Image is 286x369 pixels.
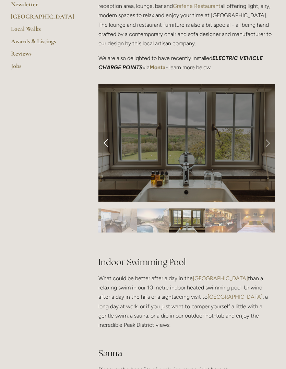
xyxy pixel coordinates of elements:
[173,3,221,9] a: Grafene Restaurant
[98,132,114,153] a: Previous Slide
[207,294,263,300] a: [GEOGRAPHIC_DATA]
[11,62,76,74] a: Jobs
[98,274,275,339] p: What could be better after a day in the than a relaxing swim in our 10 metre indoor heated swimmi...
[193,275,248,282] a: [GEOGRAPHIC_DATA]
[11,37,76,50] a: Awards & Listings
[101,209,137,233] img: Slide 7
[169,209,205,233] img: Slide 9
[260,132,275,153] a: Next Slide
[11,25,76,37] a: Local Walks
[237,209,273,233] img: Slide 11
[98,244,275,268] h2: Indoor Swimming Pool
[205,209,237,233] img: Slide 10
[98,347,275,359] h2: Sauna
[11,0,76,13] a: Newsletter
[11,50,76,62] a: Reviews
[11,13,76,25] a: [GEOGRAPHIC_DATA]
[98,53,275,72] p: We are also delighted to have recently installed via - learn more below.
[137,209,169,233] img: Slide 8
[150,64,166,71] a: Monta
